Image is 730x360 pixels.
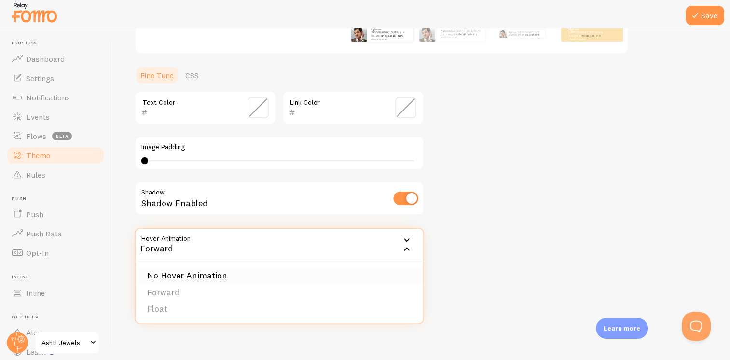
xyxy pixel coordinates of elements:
iframe: Help Scout Beacon - Open [682,312,711,341]
a: Metallica t-shirt [382,34,403,38]
span: Rules [26,170,45,180]
a: Metallica t-shirt [457,32,478,36]
a: CSS [179,66,205,85]
a: Flows beta [6,126,105,146]
a: Settings [6,69,105,88]
span: Pop-ups [12,40,105,46]
span: Opt-In [26,248,49,258]
div: Learn more [596,318,648,339]
span: beta [52,132,72,140]
li: Float [136,301,423,318]
li: Forward [136,284,423,301]
span: Theme [26,151,50,160]
a: Metallica t-shirt [523,33,539,36]
a: Notifications [6,88,105,107]
small: about 4 minutes ago [569,38,606,40]
span: Dashboard [26,54,65,64]
span: Push Data [26,229,62,238]
small: about 4 minutes ago [371,38,408,40]
p: from [GEOGRAPHIC_DATA] just bought a [569,28,607,40]
p: from [GEOGRAPHIC_DATA] just bought a [441,29,481,38]
a: Theme [6,146,105,165]
span: Settings [26,73,54,83]
p: from [GEOGRAPHIC_DATA] just bought a [509,30,541,38]
span: Events [26,112,50,122]
span: Inline [26,288,45,298]
a: Events [6,107,105,126]
a: Dashboard [6,49,105,69]
a: Alerts [6,323,105,342]
a: Rules [6,165,105,184]
li: No Hover Animation [136,267,423,284]
p: from [GEOGRAPHIC_DATA] just bought a [371,28,409,40]
label: Image Padding [141,143,417,152]
a: Push Data [6,224,105,243]
a: Ashti Jewels [35,331,100,354]
span: Inline [12,274,105,280]
strong: My [509,31,512,34]
span: Push [12,196,105,202]
span: Alerts [26,328,47,337]
a: Push [6,205,105,224]
span: Push [26,209,43,219]
a: Opt-In [6,243,105,263]
a: Metallica t-shirt [580,34,601,38]
img: Fomo [499,30,507,38]
span: Notifications [26,93,70,102]
small: about 4 minutes ago [441,36,480,38]
p: Learn more [604,324,640,333]
a: Inline [6,283,105,303]
span: Flows [26,131,46,141]
strong: My [371,28,374,31]
div: Shadow Enabled [135,181,424,217]
a: Fine Tune [135,66,179,85]
span: Ashti Jewels [41,337,87,348]
span: Get Help [12,314,105,320]
strong: My [441,29,444,33]
img: Fomo [351,26,367,42]
strong: My [569,28,573,31]
div: Forward [135,228,424,262]
img: Fomo [419,26,435,42]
